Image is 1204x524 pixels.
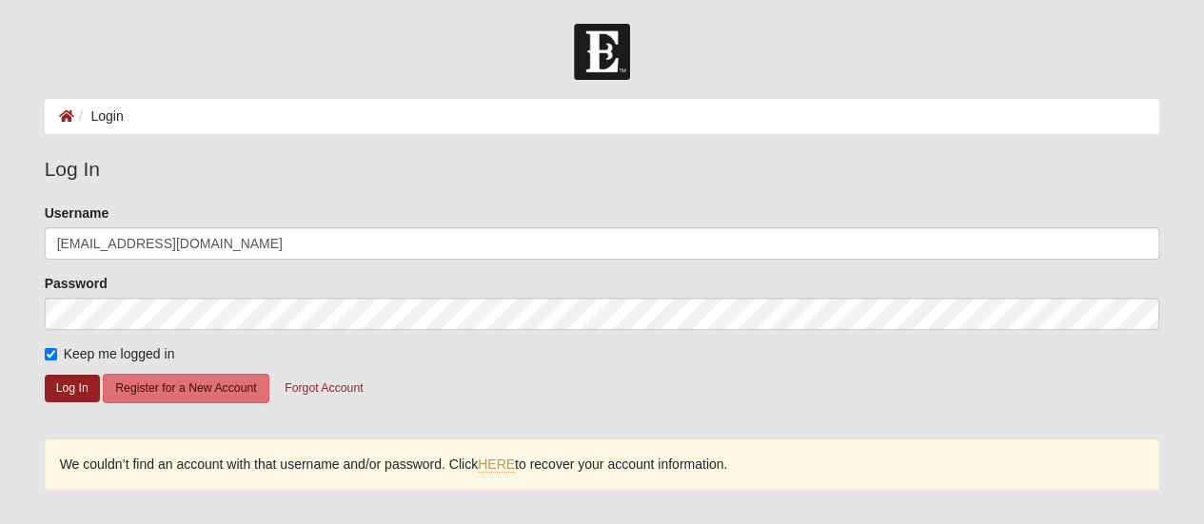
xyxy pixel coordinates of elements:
input: Keep me logged in [45,348,57,360]
li: Login [74,107,124,126]
a: HERE [478,456,515,473]
label: Password [45,274,108,293]
span: Keep me logged in [64,346,175,361]
button: Log In [45,375,100,402]
div: We couldn’t find an account with that username and/or password. Click to recover your account inf... [45,439,1160,490]
button: Forgot Account [272,374,375,403]
legend: Log In [45,154,1160,184]
label: Username [45,204,109,223]
button: Register for a New Account [103,374,268,403]
img: Church of Eleven22 Logo [574,24,630,80]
